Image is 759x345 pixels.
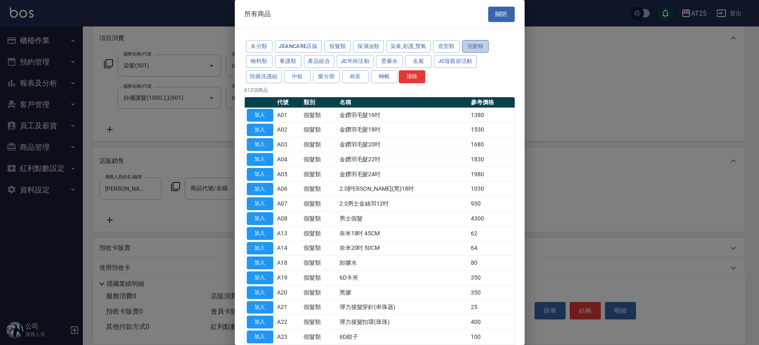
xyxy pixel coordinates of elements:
[275,122,301,137] td: A02
[247,153,273,166] button: 加入
[275,285,301,300] td: A20
[247,168,273,181] button: 加入
[469,211,514,226] td: 4300
[434,55,477,68] button: JC母親節活動
[337,122,469,137] td: 金鑽羽毛髮18吋
[469,167,514,182] td: 1980
[301,315,337,330] td: 假髮類
[247,212,273,225] button: 加入
[275,315,301,330] td: A22
[433,40,460,53] button: 造型類
[275,152,301,167] td: A04
[337,137,469,152] td: 金鑽羽毛髮20吋
[353,40,384,53] button: 保濕油類
[275,211,301,226] td: A08
[469,271,514,285] td: 350
[371,70,398,83] button: 轉帳
[337,241,469,256] td: 奈米20吋 50CM
[337,55,373,68] button: JC年終活動
[342,70,369,83] button: 裕富
[337,315,469,330] td: 彈力接髮扣環(珠珠)
[275,241,301,256] td: A14
[337,97,469,108] th: 名稱
[247,271,273,284] button: 加入
[301,330,337,345] td: 假髮類
[247,109,273,122] button: 加入
[247,227,273,240] button: 加入
[275,182,301,196] td: A06
[247,316,273,328] button: 加入
[313,70,340,83] button: 樂分期
[301,211,337,226] td: 假髮類
[301,285,337,300] td: 假髮類
[247,331,273,343] button: 加入
[337,330,469,345] td: 6D鉗子
[275,137,301,152] td: A03
[275,167,301,182] td: A05
[275,97,301,108] th: 代號
[469,226,514,241] td: 62
[246,55,272,68] button: 物料類
[304,55,335,68] button: 產品組合
[247,256,273,269] button: 加入
[301,137,337,152] td: 假髮類
[337,196,469,211] td: 2.0男士金絲羽12吋
[324,40,351,53] button: 假髮類
[469,285,514,300] td: 350
[275,256,301,271] td: A18
[337,211,469,226] td: 男士假髮
[245,10,271,18] span: 所有商品
[405,55,431,68] button: 名麗
[301,256,337,271] td: 假髮類
[301,167,337,182] td: 假髮類
[284,70,311,83] button: 中租
[337,285,469,300] td: 黑膠
[469,196,514,211] td: 930
[247,183,273,196] button: 加入
[247,197,273,210] button: 加入
[275,108,301,122] td: A01
[469,182,514,196] td: 1030
[275,55,301,68] button: 養護類
[301,226,337,241] td: 假髮類
[469,256,514,271] td: 80
[275,330,301,345] td: A23
[247,124,273,137] button: 加入
[246,70,282,83] button: 預購洗護組
[275,300,301,315] td: A21
[247,301,273,314] button: 加入
[337,256,469,271] td: 卸膠水
[337,108,469,122] td: 金鑽羽毛髮16吋
[337,182,469,196] td: 2.0[PERSON_NAME](黑)18吋
[469,137,514,152] td: 1680
[337,152,469,167] td: 金鑽羽毛髮22吋
[301,97,337,108] th: 類別
[386,40,431,53] button: 染膏,彩護,雙氧
[275,40,322,53] button: JeanCare店販
[469,122,514,137] td: 1530
[488,7,515,22] button: 關閉
[337,300,469,315] td: 彈力接髮穿針(串珠器)
[469,241,514,256] td: 64
[275,271,301,285] td: A19
[337,226,469,241] td: 奈米18吋 45CM
[245,86,515,94] p: 612 項商品
[469,300,514,315] td: 25
[469,152,514,167] td: 1830
[376,55,402,68] button: 燙藥水
[301,182,337,196] td: 假髮類
[469,315,514,330] td: 400
[399,70,425,83] button: 清除
[469,97,514,108] th: 參考價格
[301,122,337,137] td: 假髮類
[337,271,469,285] td: 6D卡夾
[469,330,514,345] td: 100
[337,167,469,182] td: 金鑽羽毛髮24吋
[275,196,301,211] td: A07
[246,40,272,53] button: 未分類
[462,40,489,53] button: 洗髮精
[301,271,337,285] td: 假髮類
[301,108,337,122] td: 假髮類
[275,226,301,241] td: A13
[301,152,337,167] td: 假髮類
